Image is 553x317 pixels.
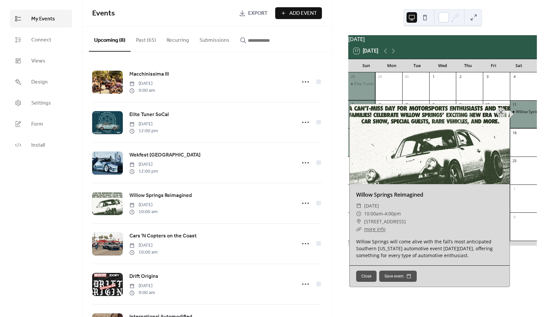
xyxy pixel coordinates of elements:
div: Wed [430,59,455,72]
div: Willow Springs will come alive with the fall’s most anticipated Southern [US_STATE] automotive ev... [350,238,510,259]
a: Drift Origins [129,272,158,281]
span: [DATE] [364,202,379,210]
div: Cars 'N Copters on the Coast [348,137,375,143]
a: Export [234,7,273,19]
div: Fri [481,59,506,72]
div: 29 [377,74,382,79]
div: Tue [405,59,430,72]
a: Elite Tuner SoCal [129,110,169,119]
div: 18 [512,130,517,135]
div: Thu [455,59,481,72]
button: Close [356,271,377,282]
a: Macchinissima III [129,70,169,79]
button: Submissions [194,27,235,51]
span: Install [31,141,45,149]
span: [DATE] [129,121,158,128]
a: My Events [10,10,72,28]
span: My Events [31,15,55,23]
div: 4 [512,74,517,79]
span: - [383,210,384,218]
button: Past (65) [131,27,161,51]
a: Settings [10,94,72,112]
a: Cars 'N Copters on the Coast [129,232,197,240]
button: 17[DATE] [351,46,381,56]
span: Willow Springs Reimagined [129,192,192,200]
span: [DATE] [129,282,155,289]
div: Sat [506,59,532,72]
div: 5 [350,102,355,107]
div: 25 [512,158,517,163]
div: 28 [350,74,355,79]
button: Save event [379,271,417,282]
div: 9 [458,102,463,107]
div: 11 [512,102,517,107]
div: Wekfest Los Angeles [348,109,375,115]
span: Macchinissima III [129,70,169,78]
div: 6 [377,102,382,107]
span: Drift Origins [129,273,158,280]
div: Elite Tuner SoCal [354,81,385,87]
a: more info [364,226,385,232]
div: 2 [458,74,463,79]
span: Design [31,78,48,86]
span: Add Event [289,10,317,17]
div: 3 [485,74,490,79]
a: Willow Springs Reimagined [129,191,192,200]
div: 1 [512,186,517,191]
span: Settings [31,99,51,107]
span: [DATE] [129,202,158,208]
span: Connect [31,36,51,44]
div: Mon [379,59,404,72]
div: Elite Tuner SoCal [348,81,375,87]
a: Install [10,136,72,154]
span: [DATE] [129,80,155,87]
div: Sun [354,59,379,72]
span: [STREET_ADDRESS] [364,218,406,226]
div: Willow Springs Reimagined [510,109,537,115]
div: 10 [485,102,490,107]
span: [DATE] [129,242,158,249]
a: Views [10,52,72,70]
span: Views [31,57,45,65]
span: 10:00 am [129,249,158,256]
div: ​ [356,210,361,218]
span: 10:00am [364,210,383,218]
div: ​ [356,218,361,226]
div: 30 [404,74,409,79]
button: Upcoming (8) [89,27,131,52]
a: Connect [10,31,72,49]
span: 4:00pm [384,210,401,218]
span: Events [92,6,115,21]
div: 8 [512,214,517,219]
span: Wekfest [GEOGRAPHIC_DATA] [129,151,200,159]
div: 8 [431,102,436,107]
a: Design [10,73,72,91]
span: 9:00 am [129,289,155,296]
div: 1 [431,74,436,79]
a: Wekfest [GEOGRAPHIC_DATA] [129,151,200,159]
span: 9:00 am [129,87,155,94]
span: Export [248,10,268,17]
div: 7 [404,102,409,107]
span: 10:00 am [129,208,158,215]
a: Form [10,115,72,133]
span: 12:00 pm [129,168,158,175]
button: Recurring [161,27,194,51]
span: 12:00 pm [129,128,158,134]
button: Add Event [275,7,322,19]
div: [DATE] [348,35,537,43]
div: ​ [356,202,361,210]
span: Form [31,120,43,128]
a: Willow Springs Reimagined [356,191,423,198]
span: [DATE] [129,161,158,168]
div: ​ [356,225,361,233]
